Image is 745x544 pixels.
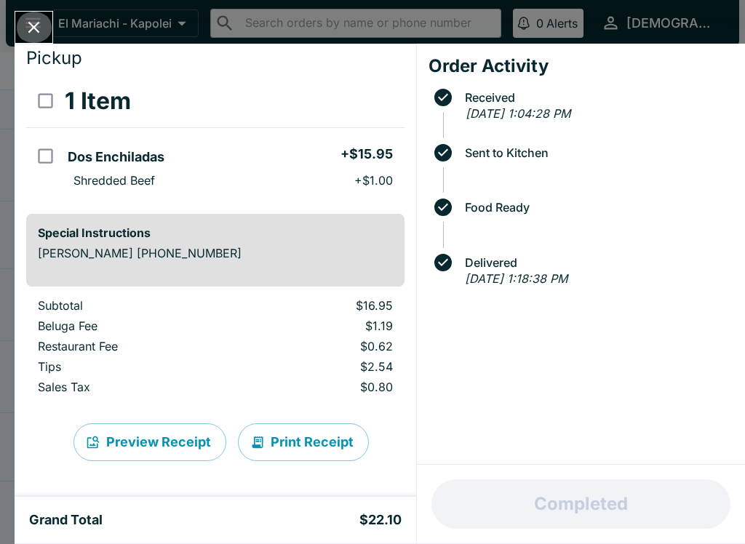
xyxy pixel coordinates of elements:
[458,256,733,269] span: Delivered
[458,91,733,104] span: Received
[26,75,405,202] table: orders table
[354,173,393,188] p: + $1.00
[15,12,52,43] button: Close
[73,423,226,461] button: Preview Receipt
[73,173,155,188] p: Shredded Beef
[466,106,570,121] em: [DATE] 1:04:28 PM
[38,298,231,313] p: Subtotal
[458,146,733,159] span: Sent to Kitchen
[38,246,393,260] p: [PERSON_NAME] [PHONE_NUMBER]
[29,511,103,529] h5: Grand Total
[238,423,369,461] button: Print Receipt
[458,201,733,214] span: Food Ready
[254,339,392,353] p: $0.62
[38,359,231,374] p: Tips
[359,511,402,529] h5: $22.10
[254,298,392,313] p: $16.95
[68,148,164,166] h5: Dos Enchiladas
[340,145,393,163] h5: + $15.95
[38,380,231,394] p: Sales Tax
[26,47,82,68] span: Pickup
[38,319,231,333] p: Beluga Fee
[254,319,392,333] p: $1.19
[38,225,393,240] h6: Special Instructions
[254,359,392,374] p: $2.54
[465,271,567,286] em: [DATE] 1:18:38 PM
[26,298,405,400] table: orders table
[65,87,131,116] h3: 1 Item
[429,55,733,77] h4: Order Activity
[254,380,392,394] p: $0.80
[38,339,231,353] p: Restaurant Fee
